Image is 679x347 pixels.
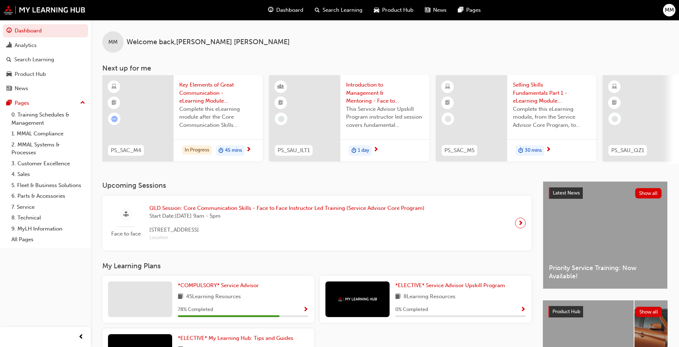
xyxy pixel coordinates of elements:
[3,97,88,110] button: Pages
[179,81,257,105] span: Key Elements of Great Communication - eLearning Module (Service Advisor Core Program)
[102,262,531,270] h3: My Learning Plans
[15,70,46,78] div: Product Hub
[278,82,283,92] span: learningResourceType_INSTRUCTOR_LED-icon
[612,82,617,92] span: learningResourceType_ELEARNING-icon
[368,3,419,17] a: car-iconProduct Hub
[149,226,425,234] span: [STREET_ADDRESS]
[3,53,88,66] a: Search Learning
[78,333,84,342] span: prev-icon
[278,116,284,122] span: learningRecordVerb_NONE-icon
[269,75,429,161] a: PS_SAU_ILT1Introduction to Management & Mentoring - Face to Face Instructor Led Training (Service...
[403,292,456,301] span: 8 Learning Resources
[9,212,88,223] a: 8. Technical
[433,6,447,14] span: News
[315,6,320,15] span: search-icon
[182,145,212,155] div: In Progress
[268,6,273,15] span: guage-icon
[373,147,379,153] span: next-icon
[3,82,88,95] a: News
[123,210,129,219] span: sessionType_FACE_TO_FACE-icon
[246,147,251,153] span: next-icon
[179,105,257,129] span: Complete this eLearning module after the Core Communication Skills instructor led session from th...
[452,3,487,17] a: pages-iconPages
[3,39,88,52] a: Analytics
[323,6,362,14] span: Search Learning
[6,71,12,78] span: car-icon
[663,4,675,16] button: MM
[6,57,11,63] span: search-icon
[3,24,88,37] a: Dashboard
[513,81,591,105] span: Selling Skills Fundamentals Part 1 - eLearning Module (Service Advisor Core Program)
[309,3,368,17] a: search-iconSearch Learning
[395,306,428,314] span: 0 % Completed
[149,212,425,220] span: Start Date: [DATE] 9am - 5pm
[346,105,424,129] span: This Service Advisor Upskill Program instructor led session covers fundamental management styles ...
[549,187,662,199] a: Latest NewsShow all
[9,191,88,202] a: 6. Parts & Accessories
[4,5,86,15] img: mmal
[9,158,88,169] a: 3. Customer Excellence
[15,99,29,107] div: Pages
[395,292,401,301] span: book-icon
[382,6,413,14] span: Product Hub
[549,264,662,280] span: Priority Service Training: Now Available!
[338,297,377,301] img: mmal
[395,281,508,290] a: *ELECTIVE* Service Advisor Upskill Program
[358,146,369,155] span: 1 day
[546,147,551,153] span: next-icon
[178,282,259,289] span: *COMPULSORY* Service Advisor
[520,307,526,313] span: Show Progress
[108,38,118,46] span: MM
[178,281,262,290] a: *COMPULSORY* Service Advisor
[419,3,452,17] a: news-iconNews
[178,292,183,301] span: book-icon
[149,204,425,212] span: QLD Session: Core Communication Skills - Face to Face Instructor Led Training (Service Advisor Co...
[612,116,618,122] span: learningRecordVerb_NONE-icon
[552,309,580,315] span: Product Hub
[436,75,596,161] a: PS_SAC_M5Selling Skills Fundamentals Part 1 - eLearning Module (Service Advisor Core Program)Comp...
[553,190,580,196] span: Latest News
[186,292,241,301] span: 45 Learning Resources
[6,86,12,92] span: news-icon
[444,146,474,155] span: PS_SAC_M5
[9,128,88,139] a: 1. MMAL Compliance
[111,146,141,155] span: PS_SAC_M4
[80,98,85,108] span: up-icon
[3,23,88,97] button: DashboardAnalyticsSearch LearningProduct HubNews
[445,116,451,122] span: learningRecordVerb_NONE-icon
[611,146,644,155] span: PS_SAU_QZ1
[278,146,310,155] span: PS_SAU_ILT1
[9,223,88,234] a: 9. MyLH Information
[102,75,263,161] a: PS_SAC_M4Key Elements of Great Communication - eLearning Module (Service Advisor Core Program)Com...
[513,105,591,129] span: Complete this eLearning module, from the Service Advisor Core Program, to develop an understandin...
[91,64,679,72] h3: Next up for me
[549,306,662,317] a: Product HubShow all
[112,82,117,92] span: learningResourceType_ELEARNING-icon
[303,307,308,313] span: Show Progress
[262,3,309,17] a: guage-iconDashboard
[612,98,617,108] span: booktick-icon
[425,6,430,15] span: news-icon
[395,282,505,289] span: *ELECTIVE* Service Advisor Upskill Program
[9,109,88,128] a: 0. Training Schedules & Management
[15,41,37,50] div: Analytics
[374,6,379,15] span: car-icon
[303,305,308,314] button: Show Progress
[458,6,463,15] span: pages-icon
[445,82,450,92] span: learningResourceType_ELEARNING-icon
[543,181,668,289] a: Latest NewsShow allPriority Service Training: Now Available!
[108,201,526,245] a: Face to faceQLD Session: Core Communication Skills - Face to Face Instructor Led Training (Servic...
[178,306,213,314] span: 78 % Completed
[225,146,242,155] span: 45 mins
[14,56,54,64] div: Search Learning
[6,42,12,49] span: chart-icon
[9,139,88,158] a: 2. MMAL Systems & Processes
[149,234,425,242] span: Location
[111,116,118,122] span: learningRecordVerb_ATTEMPT-icon
[218,146,223,155] span: duration-icon
[636,307,662,317] button: Show all
[9,180,88,191] a: 5. Fleet & Business Solutions
[518,146,523,155] span: duration-icon
[178,335,293,341] span: *ELECTIVE* My Learning Hub: Tips and Guides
